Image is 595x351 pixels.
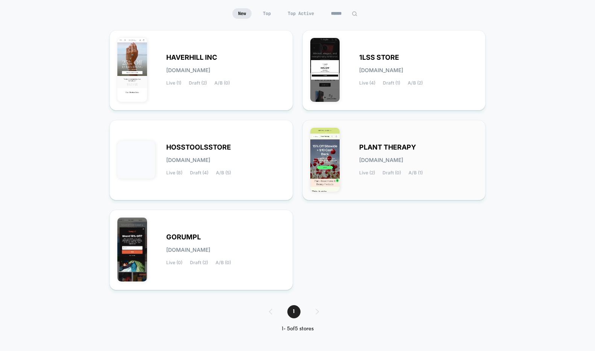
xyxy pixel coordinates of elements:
[408,170,423,175] span: A/B (1)
[166,145,231,150] span: HOSSTOOLSSTORE
[359,170,375,175] span: Live (2)
[310,128,340,192] img: PLANT_THERAPY
[189,80,207,86] span: Draft (2)
[166,68,210,73] span: [DOMAIN_NAME]
[359,55,399,60] span: 1LSS STORE
[117,218,147,281] img: GORUMPL
[310,38,340,102] img: 1LSS_STORE
[216,170,231,175] span: A/B (5)
[216,260,231,265] span: A/B (0)
[166,55,217,60] span: HAVERHILL INC
[359,80,375,86] span: Live (4)
[261,326,334,332] div: 1 - 5 of 5 stores
[359,68,403,73] span: [DOMAIN_NAME]
[382,170,401,175] span: Draft (0)
[359,145,416,150] span: PLANT THERAPY
[214,80,230,86] span: A/B (0)
[117,141,155,179] img: HOSSTOOLSSTORE
[166,170,182,175] span: Live (8)
[383,80,400,86] span: Draft (1)
[287,305,301,318] span: 1
[359,157,403,163] span: [DOMAIN_NAME]
[166,80,181,86] span: Live (1)
[166,235,201,240] span: GORUMPL
[190,260,208,265] span: Draft (2)
[257,8,276,19] span: Top
[117,38,147,102] img: HAVERHILL_INC
[190,170,208,175] span: Draft (4)
[408,80,423,86] span: A/B (2)
[166,247,210,253] span: [DOMAIN_NAME]
[166,260,182,265] span: Live (0)
[232,8,252,19] span: New
[282,8,320,19] span: Top Active
[166,157,210,163] span: [DOMAIN_NAME]
[352,11,357,17] img: edit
